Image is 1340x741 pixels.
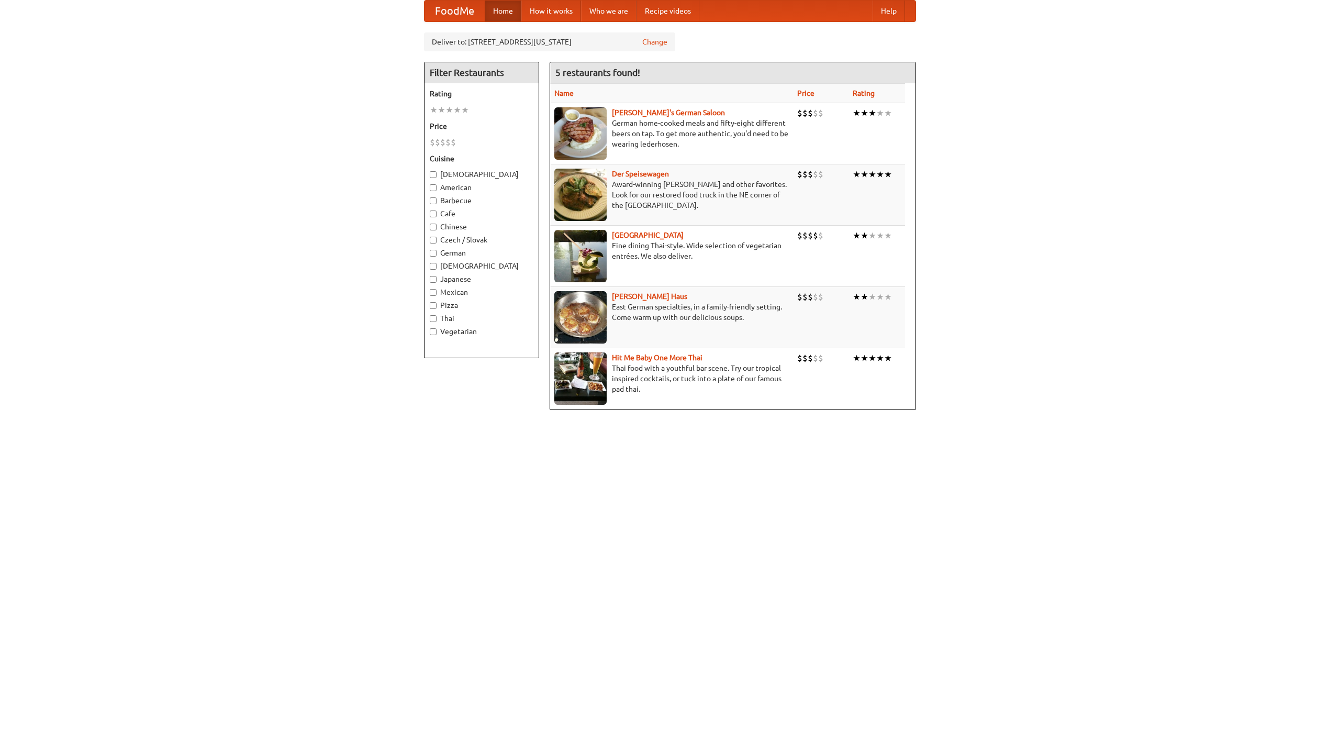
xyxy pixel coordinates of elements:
img: satay.jpg [554,230,607,282]
li: $ [813,107,818,119]
li: ★ [868,169,876,180]
label: Thai [430,313,533,324]
li: $ [797,169,802,180]
label: [DEMOGRAPHIC_DATA] [430,261,533,271]
p: Thai food with a youthful bar scene. Try our tropical inspired cocktails, or tuck into a plate of... [554,363,789,394]
li: ★ [861,107,868,119]
li: ★ [876,352,884,364]
li: $ [802,352,808,364]
h4: Filter Restaurants [425,62,539,83]
img: esthers.jpg [554,107,607,160]
li: $ [818,291,823,303]
li: ★ [884,291,892,303]
li: ★ [868,352,876,364]
label: Cafe [430,208,533,219]
label: German [430,248,533,258]
a: Der Speisewagen [612,170,669,178]
a: Price [797,89,814,97]
li: $ [430,137,435,148]
label: Pizza [430,300,533,311]
li: ★ [853,230,861,241]
li: $ [802,291,808,303]
label: Chinese [430,222,533,232]
li: ★ [430,104,438,116]
h5: Rating [430,89,533,99]
p: East German specialties, in a family-friendly setting. Come warm up with our delicious soups. [554,302,789,323]
input: Cafe [430,211,437,217]
li: ★ [445,104,453,116]
a: Home [485,1,521,21]
li: ★ [868,107,876,119]
li: $ [808,230,813,241]
li: $ [808,107,813,119]
li: ★ [853,107,861,119]
div: Deliver to: [STREET_ADDRESS][US_STATE] [424,32,675,51]
li: $ [802,169,808,180]
a: FoodMe [425,1,485,21]
li: ★ [461,104,469,116]
li: $ [802,230,808,241]
li: ★ [853,291,861,303]
li: ★ [876,291,884,303]
p: Award-winning [PERSON_NAME] and other favorites. Look for our restored food truck in the NE corne... [554,179,789,211]
li: ★ [868,230,876,241]
li: $ [445,137,451,148]
a: Help [873,1,905,21]
a: [PERSON_NAME]'s German Saloon [612,108,725,117]
li: $ [813,169,818,180]
li: ★ [853,169,861,180]
li: ★ [861,352,868,364]
li: $ [813,230,818,241]
li: $ [818,169,823,180]
input: [DEMOGRAPHIC_DATA] [430,171,437,178]
li: ★ [876,169,884,180]
li: $ [440,137,445,148]
li: $ [808,352,813,364]
li: ★ [853,352,861,364]
li: ★ [453,104,461,116]
input: Czech / Slovak [430,237,437,244]
input: Mexican [430,289,437,296]
input: Pizza [430,302,437,309]
a: Recipe videos [636,1,699,21]
a: Who we are [581,1,636,21]
li: $ [797,352,802,364]
label: Czech / Slovak [430,235,533,245]
li: ★ [861,291,868,303]
li: $ [818,107,823,119]
li: ★ [868,291,876,303]
p: Fine dining Thai-style. Wide selection of vegetarian entrées. We also deliver. [554,240,789,261]
img: kohlhaus.jpg [554,291,607,344]
li: ★ [884,230,892,241]
li: ★ [438,104,445,116]
li: ★ [884,107,892,119]
a: Name [554,89,574,97]
a: Hit Me Baby One More Thai [612,353,702,362]
input: [DEMOGRAPHIC_DATA] [430,263,437,270]
li: $ [451,137,456,148]
img: babythai.jpg [554,352,607,405]
a: Rating [853,89,875,97]
label: Barbecue [430,195,533,206]
li: ★ [876,107,884,119]
input: Vegetarian [430,328,437,335]
li: $ [797,230,802,241]
input: Chinese [430,224,437,230]
img: speisewagen.jpg [554,169,607,221]
label: Mexican [430,287,533,297]
input: German [430,250,437,257]
li: $ [818,352,823,364]
a: [GEOGRAPHIC_DATA] [612,231,684,239]
li: $ [818,230,823,241]
h5: Price [430,121,533,131]
li: ★ [876,230,884,241]
li: ★ [861,230,868,241]
a: [PERSON_NAME] Haus [612,292,687,301]
p: German home-cooked meals and fifty-eight different beers on tap. To get more authentic, you'd nee... [554,118,789,149]
li: $ [802,107,808,119]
